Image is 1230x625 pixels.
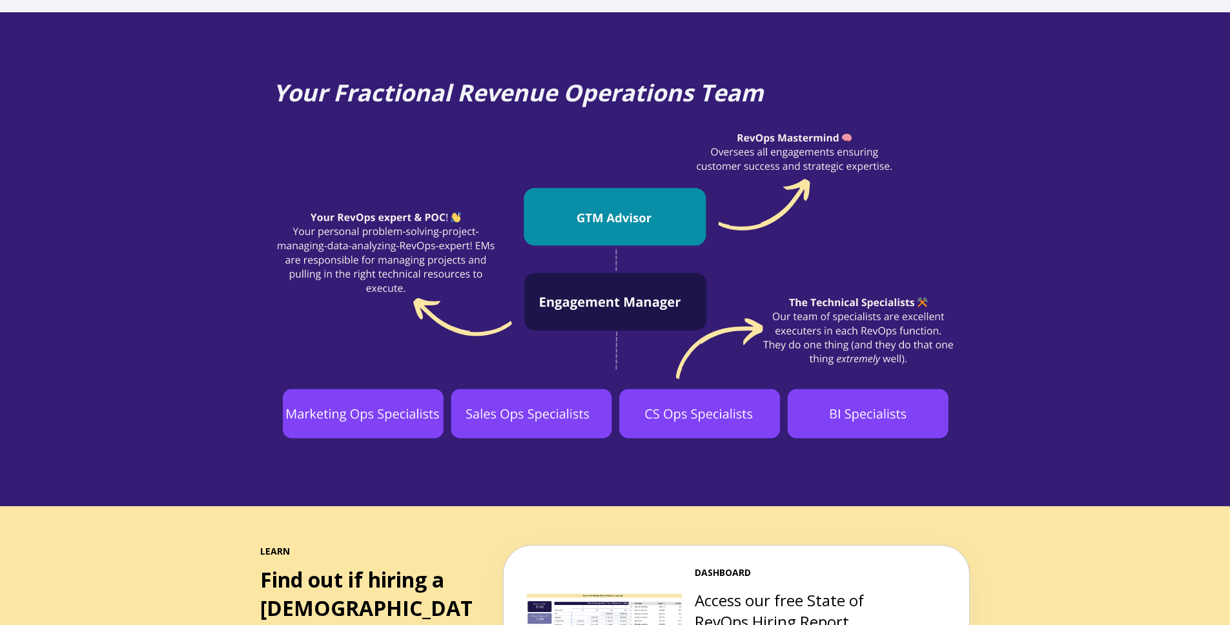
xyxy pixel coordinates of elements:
span: Your Fractional Revenue Operations Team [273,77,763,108]
span: LEARN [260,545,485,558]
img: Your RevOps expert & POC! �� Your personal problem-solving-project-managing-data-analyzing-RevOps... [273,128,958,438]
span: DASHBOARD [695,566,914,579]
